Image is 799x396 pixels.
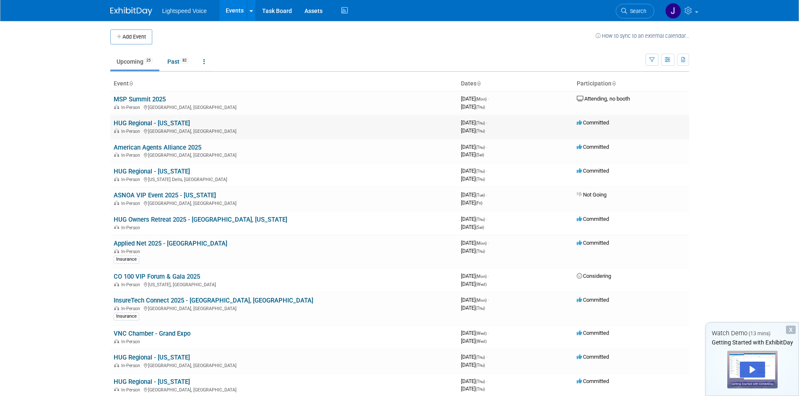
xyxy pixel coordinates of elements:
span: (Wed) [476,282,487,287]
span: (Wed) [476,331,487,336]
span: Committed [577,119,609,126]
span: [DATE] [461,297,489,303]
span: - [486,354,487,360]
div: Watch Demo [706,329,799,338]
span: Committed [577,378,609,384]
img: In-Person Event [114,105,119,109]
img: In-Person Event [114,306,119,310]
span: Committed [577,168,609,174]
span: (Fri) [476,201,482,205]
span: [DATE] [461,144,487,150]
span: (Mon) [476,241,487,246]
span: (Thu) [476,105,485,109]
span: In-Person [121,225,143,230]
img: In-Person Event [114,129,119,133]
span: (Thu) [476,363,485,368]
a: Sort by Start Date [476,80,481,87]
span: (Thu) [476,379,485,384]
span: (Thu) [476,387,485,391]
span: (Thu) [476,217,485,222]
span: In-Person [121,282,143,287]
span: [DATE] [461,104,485,110]
span: Considering [577,273,611,279]
span: [DATE] [461,386,485,392]
div: [GEOGRAPHIC_DATA], [GEOGRAPHIC_DATA] [114,151,454,158]
span: [DATE] [461,216,487,222]
a: HUG Regional - [US_STATE] [114,354,190,361]
span: In-Person [121,387,143,393]
span: In-Person [121,177,143,182]
span: - [486,168,487,174]
span: [DATE] [461,168,487,174]
span: Committed [577,297,609,303]
div: [GEOGRAPHIC_DATA], [GEOGRAPHIC_DATA] [114,104,454,110]
a: HUG Regional - [US_STATE] [114,168,190,175]
span: [DATE] [461,281,487,287]
a: VNC Chamber - Grand Expo [114,330,190,337]
th: Event [110,77,458,91]
span: (Mon) [476,97,487,101]
span: [DATE] [461,151,484,158]
span: Committed [577,216,609,222]
span: - [488,240,489,246]
div: Insurance [114,313,139,320]
span: (Mon) [476,298,487,303]
span: (Thu) [476,121,485,125]
span: (Thu) [476,249,485,254]
a: HUG Regional - [US_STATE] [114,119,190,127]
span: Not Going [577,192,606,198]
span: In-Person [121,153,143,158]
span: [DATE] [461,96,489,102]
span: Committed [577,240,609,246]
span: Committed [577,144,609,150]
span: - [486,144,487,150]
span: [DATE] [461,305,485,311]
span: (Thu) [476,145,485,150]
a: Applied Net 2025 - [GEOGRAPHIC_DATA] [114,240,227,247]
img: In-Person Event [114,177,119,181]
span: In-Person [121,339,143,344]
div: [US_STATE], [GEOGRAPHIC_DATA] [114,281,454,287]
span: [DATE] [461,240,489,246]
a: ASNOA VIP Event 2025 - [US_STATE] [114,192,216,199]
th: Participation [573,77,689,91]
span: - [486,378,487,384]
span: (Mon) [476,274,487,279]
a: How to sync to an external calendar... [596,33,689,39]
span: - [488,330,489,336]
img: In-Person Event [114,201,119,205]
div: Play [740,362,765,378]
a: American Agents Alliance 2025 [114,144,201,151]
div: [GEOGRAPHIC_DATA], [GEOGRAPHIC_DATA] [114,362,454,368]
span: [DATE] [461,330,489,336]
a: HUG Owners Retreat 2025 - [GEOGRAPHIC_DATA], [US_STATE] [114,216,287,223]
span: - [488,96,489,102]
span: 82 [180,57,189,64]
span: [DATE] [461,176,485,182]
span: Attending, no booth [577,96,630,102]
span: [DATE] [461,248,485,254]
div: Insurance [114,256,139,263]
a: InsureTech Connect 2025 - [GEOGRAPHIC_DATA], [GEOGRAPHIC_DATA] [114,297,313,304]
span: In-Person [121,363,143,368]
img: Jamie Onufrak [665,3,681,19]
span: Lightspeed Voice [162,8,207,14]
span: - [488,273,489,279]
div: [GEOGRAPHIC_DATA], [GEOGRAPHIC_DATA] [114,127,454,134]
img: In-Person Event [114,153,119,157]
img: In-Person Event [114,339,119,343]
span: [DATE] [461,354,487,360]
img: In-Person Event [114,387,119,391]
span: Search [627,8,646,14]
span: (Tue) [476,193,485,197]
th: Dates [458,77,573,91]
span: - [488,297,489,303]
span: [DATE] [461,338,487,344]
span: [DATE] [461,273,489,279]
a: MSP Summit 2025 [114,96,166,103]
span: (Thu) [476,306,485,311]
div: Dismiss [786,326,796,334]
span: (Thu) [476,355,485,360]
span: In-Person [121,201,143,206]
span: - [486,192,487,198]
